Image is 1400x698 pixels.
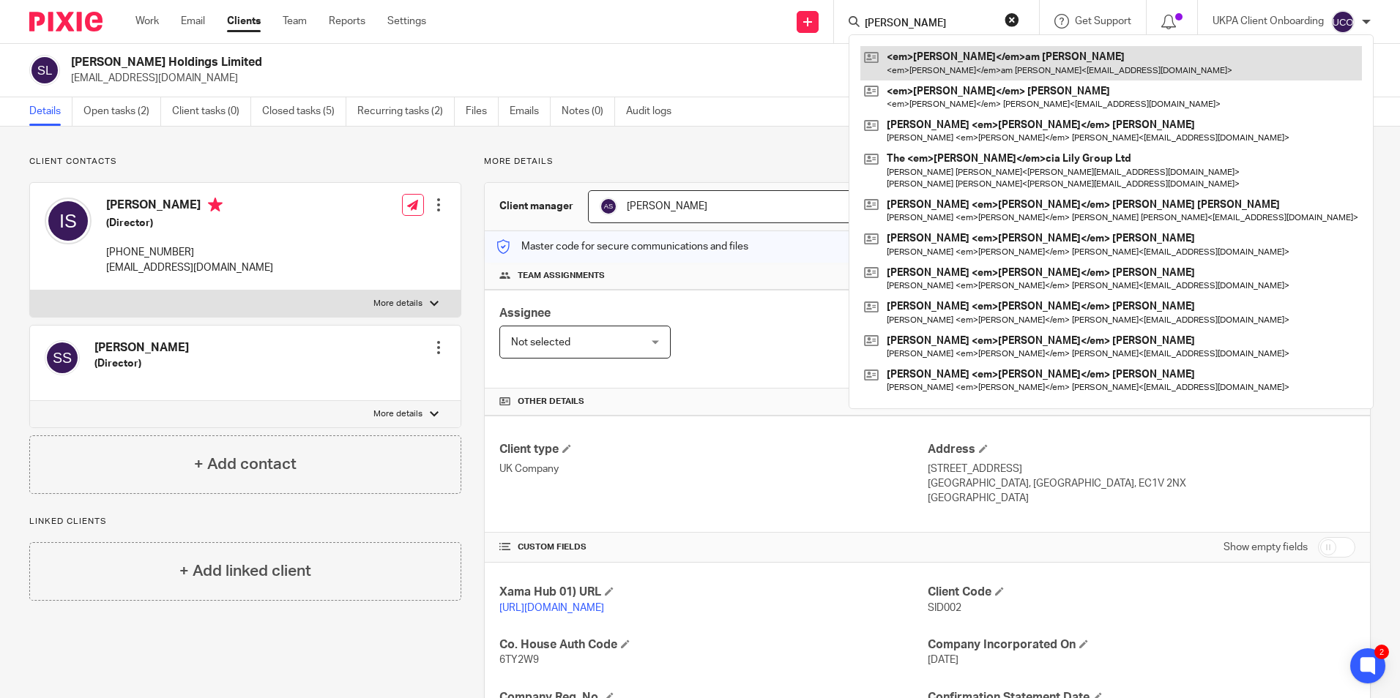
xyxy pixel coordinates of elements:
h4: Company Incorporated On [928,637,1355,653]
span: Other details [518,396,584,408]
span: [PERSON_NAME] [627,201,707,211]
a: Emails [510,97,551,126]
img: svg%3E [600,198,617,215]
h4: + Add contact [194,453,297,476]
h3: Client manager [499,199,573,214]
a: Notes (0) [562,97,615,126]
p: Client contacts [29,156,461,168]
p: Master code for secure communications and files [496,239,748,254]
a: Recurring tasks (2) [357,97,455,126]
h4: Address [928,442,1355,457]
label: Show empty fields [1224,540,1308,555]
a: Audit logs [626,97,682,126]
span: SID002 [928,603,961,613]
img: svg%3E [45,198,92,244]
span: 6TY2W9 [499,655,539,665]
p: More details [484,156,1371,168]
a: Email [181,14,205,29]
img: svg%3E [1331,10,1355,34]
h4: [PERSON_NAME] [94,340,189,356]
span: Assignee [499,307,551,319]
p: UK Company [499,462,927,476]
h4: Xama Hub 01) URL [499,585,927,600]
p: UKPA Client Onboarding [1213,14,1324,29]
span: Get Support [1075,16,1131,26]
h4: + Add linked client [179,560,311,582]
p: More details [373,408,422,420]
a: Team [283,14,307,29]
p: [PHONE_NUMBER] [106,245,273,260]
p: [GEOGRAPHIC_DATA] [928,491,1355,506]
div: 2 [1374,645,1389,659]
h2: [PERSON_NAME] Holdings Limited [71,55,951,70]
a: Work [135,14,159,29]
a: Settings [387,14,426,29]
p: [GEOGRAPHIC_DATA], [GEOGRAPHIC_DATA], EC1V 2NX [928,476,1355,491]
button: Clear [1005,12,1019,27]
i: Primary [208,198,223,212]
h4: CUSTOM FIELDS [499,541,927,553]
span: Team assignments [518,270,605,282]
a: Reports [329,14,365,29]
a: Details [29,97,72,126]
p: [EMAIL_ADDRESS][DOMAIN_NAME] [106,260,273,275]
span: Not selected [511,337,570,348]
img: Pixie [29,12,103,31]
a: Open tasks (2) [83,97,161,126]
h5: (Director) [94,356,189,371]
p: Linked clients [29,516,461,528]
input: Search [863,18,995,31]
h5: (Director) [106,216,273,230]
img: svg%3E [29,55,60,86]
h4: [PERSON_NAME] [106,198,273,216]
p: More details [373,298,422,309]
span: [DATE] [928,655,958,665]
p: [EMAIL_ADDRESS][DOMAIN_NAME] [71,71,1172,86]
h4: Client type [499,442,927,457]
h4: Co. House Auth Code [499,637,927,653]
a: [URL][DOMAIN_NAME] [499,603,604,613]
a: Client tasks (0) [172,97,251,126]
h4: Client Code [928,585,1355,600]
img: svg%3E [45,340,80,375]
a: Clients [227,14,261,29]
a: Closed tasks (5) [262,97,346,126]
p: [STREET_ADDRESS] [928,462,1355,476]
a: Files [466,97,499,126]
